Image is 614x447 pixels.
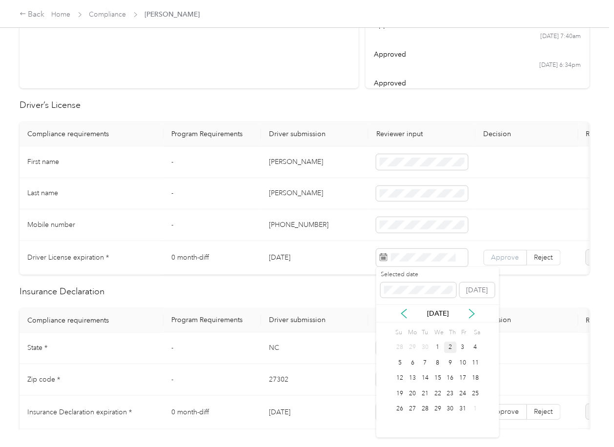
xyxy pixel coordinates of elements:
span: [PERSON_NAME] [145,9,200,20]
td: - [164,178,261,210]
div: 4 [469,342,482,354]
div: 29 [431,403,444,415]
div: 24 [457,387,470,400]
div: 30 [419,342,431,354]
th: Compliance requirements [20,122,164,146]
button: [DATE] [460,283,495,298]
div: 15 [431,372,444,385]
time: [DATE] 6:34pm [539,61,581,70]
div: approved [374,49,581,60]
th: Program Requirements [164,308,261,333]
div: Mo [407,326,417,340]
time: [DATE] 7:40am [540,32,581,41]
td: [DATE] [261,396,368,429]
td: [PERSON_NAME] [261,146,368,178]
div: 18 [469,372,482,385]
span: Approve [491,408,519,416]
span: Zip code * [27,375,60,384]
div: 21 [419,387,431,400]
div: Su [394,326,403,340]
td: Mobile number [20,209,164,241]
div: 29 [407,342,419,354]
div: 31 [457,403,470,415]
td: Zip code * [20,364,164,396]
div: 10 [457,357,470,369]
td: [PHONE_NUMBER] [261,209,368,241]
div: 2 [444,342,457,354]
div: 16 [444,372,457,385]
span: Mobile number [27,221,75,229]
th: Decision [476,122,578,146]
div: Th [448,326,457,340]
span: State * [27,344,47,352]
div: Fr [460,326,469,340]
div: Sa [472,326,482,340]
span: First name [27,158,59,166]
div: 8 [431,357,444,369]
td: NC [261,333,368,365]
div: 7 [419,357,431,369]
div: 28 [419,403,431,415]
td: First name [20,146,164,178]
div: 12 [394,372,407,385]
th: Decision [476,308,578,333]
div: 19 [394,387,407,400]
div: 20 [407,387,419,400]
div: 11 [469,357,482,369]
td: 27302 [261,364,368,396]
th: Driver submission [261,122,368,146]
th: Compliance requirements [20,308,164,333]
div: 28 [394,342,407,354]
div: Tu [420,326,430,340]
div: 22 [431,387,444,400]
td: 0 month-diff [164,396,261,429]
div: 14 [419,372,431,385]
span: Insurance Declaration expiration * [27,408,132,416]
td: - [164,209,261,241]
h2: Insurance Declaration [20,285,590,298]
h2: Driver’s License [20,99,590,112]
td: - [164,146,261,178]
td: - [164,333,261,365]
th: Driver submission [261,308,368,333]
div: 13 [407,372,419,385]
td: Insurance Declaration expiration * [20,396,164,429]
div: 30 [444,403,457,415]
td: Last name [20,178,164,210]
th: Program Requirements [164,122,261,146]
td: - [164,364,261,396]
div: 17 [457,372,470,385]
div: 27 [407,403,419,415]
a: Compliance [89,10,126,19]
span: Reject [534,408,553,416]
div: 1 [431,342,444,354]
iframe: Everlance-gr Chat Button Frame [559,392,614,447]
div: We [433,326,444,340]
th: Reviewer input [368,122,476,146]
label: Selected date [381,270,456,279]
span: Approve [491,253,519,262]
a: Home [52,10,71,19]
td: [DATE] [261,241,368,275]
div: approved [374,78,581,88]
td: Driver License expiration * [20,241,164,275]
span: Last name [27,189,58,197]
div: 26 [394,403,407,415]
td: [PERSON_NAME] [261,178,368,210]
div: 9 [444,357,457,369]
td: State * [20,333,164,365]
th: Reviewer input [368,308,476,333]
div: 5 [394,357,407,369]
span: Driver License expiration * [27,253,109,262]
div: 3 [457,342,470,354]
div: 1 [469,403,482,415]
div: 25 [469,387,482,400]
p: [DATE] [417,308,458,319]
span: Reject [534,253,553,262]
div: Back [20,9,45,20]
td: 0 month-diff [164,241,261,275]
div: 23 [444,387,457,400]
div: 6 [407,357,419,369]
